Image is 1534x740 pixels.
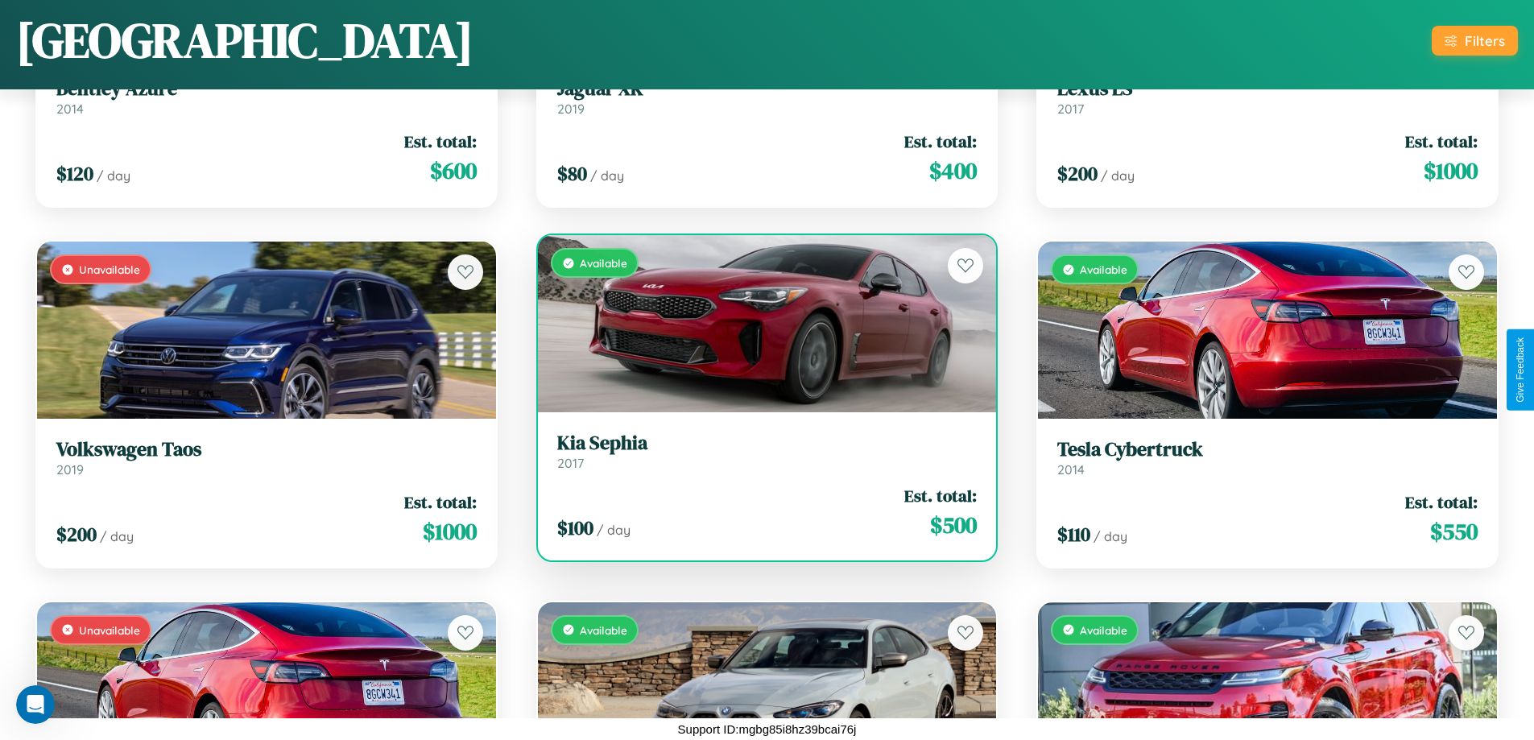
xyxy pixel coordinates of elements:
[1405,130,1478,153] span: Est. total:
[1094,528,1127,544] span: / day
[557,432,978,471] a: Kia Sephia2017
[557,77,978,101] h3: Jaguar XK
[1465,32,1505,49] div: Filters
[1057,438,1478,477] a: Tesla Cybertruck2014
[1057,77,1478,101] h3: Lexus LS
[557,455,584,471] span: 2017
[404,130,477,153] span: Est. total:
[56,461,84,477] span: 2019
[404,490,477,514] span: Est. total:
[423,515,477,548] span: $ 1000
[100,528,134,544] span: / day
[580,623,627,637] span: Available
[590,167,624,184] span: / day
[1057,77,1478,117] a: Lexus LS2017
[557,432,978,455] h3: Kia Sephia
[56,438,477,461] h3: Volkswagen Taos
[929,155,977,187] span: $ 400
[1405,490,1478,514] span: Est. total:
[557,77,978,117] a: Jaguar XK2019
[56,77,477,117] a: Bentley Azure2014
[1430,515,1478,548] span: $ 550
[1432,26,1518,56] button: Filters
[1424,155,1478,187] span: $ 1000
[678,718,857,740] p: Support ID: mgbg85i8hz39bcai76j
[56,521,97,548] span: $ 200
[16,7,473,73] h1: [GEOGRAPHIC_DATA]
[597,522,631,538] span: / day
[1057,160,1098,187] span: $ 200
[56,438,477,477] a: Volkswagen Taos2019
[79,263,140,276] span: Unavailable
[904,130,977,153] span: Est. total:
[557,160,587,187] span: $ 80
[557,515,593,541] span: $ 100
[1515,337,1526,403] div: Give Feedback
[904,484,977,507] span: Est. total:
[1080,263,1127,276] span: Available
[56,160,93,187] span: $ 120
[1057,438,1478,461] h3: Tesla Cybertruck
[930,509,977,541] span: $ 500
[1057,461,1085,477] span: 2014
[1080,623,1127,637] span: Available
[56,101,84,117] span: 2014
[16,685,55,724] iframe: Intercom live chat
[430,155,477,187] span: $ 600
[79,623,140,637] span: Unavailable
[56,77,477,101] h3: Bentley Azure
[1057,101,1084,117] span: 2017
[1101,167,1135,184] span: / day
[97,167,130,184] span: / day
[557,101,585,117] span: 2019
[1057,521,1090,548] span: $ 110
[580,256,627,270] span: Available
